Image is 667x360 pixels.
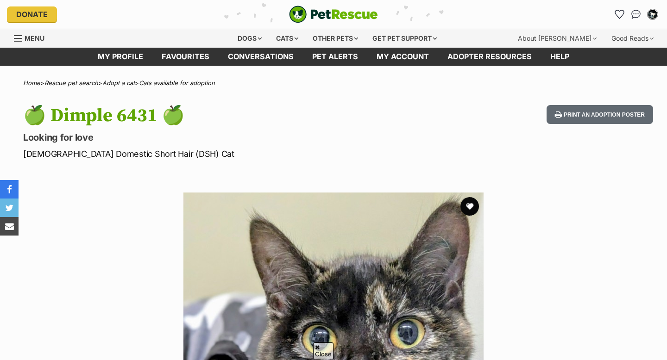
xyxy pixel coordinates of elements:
div: About [PERSON_NAME] [511,29,603,48]
button: favourite [460,197,479,216]
img: logo-cat-932fe2b9b8326f06289b0f2fb663e598f794de774fb13d1741a6617ecf9a85b4.svg [289,6,378,23]
a: Rescue pet search [44,79,98,87]
p: [DEMOGRAPHIC_DATA] Domestic Short Hair (DSH) Cat [23,148,407,160]
div: Cats [270,29,305,48]
a: Help [541,48,579,66]
a: Favourites [152,48,219,66]
img: Lily Street profile pic [648,10,657,19]
button: Print an adoption poster [547,105,653,124]
a: Pet alerts [303,48,367,66]
div: Other pets [306,29,365,48]
a: Menu [14,29,51,46]
a: Favourites [612,7,627,22]
span: Close [313,342,333,359]
img: chat-41dd97257d64d25036548639549fe6c8038ab92f7586957e7f3b1b290dea8141.svg [631,10,641,19]
span: Menu [25,34,44,42]
h1: 🍏 Dimple 6431 🍏 [23,105,407,126]
a: conversations [219,48,303,66]
a: PetRescue [289,6,378,23]
p: Looking for love [23,131,407,144]
a: My account [367,48,438,66]
a: Cats available for adoption [139,79,215,87]
a: Home [23,79,40,87]
a: Adopt a cat [102,79,135,87]
button: My account [645,7,660,22]
div: Dogs [231,29,268,48]
div: Get pet support [366,29,443,48]
a: Donate [7,6,57,22]
a: Adopter resources [438,48,541,66]
div: Good Reads [605,29,660,48]
ul: Account quick links [612,7,660,22]
a: My profile [88,48,152,66]
a: Conversations [629,7,643,22]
